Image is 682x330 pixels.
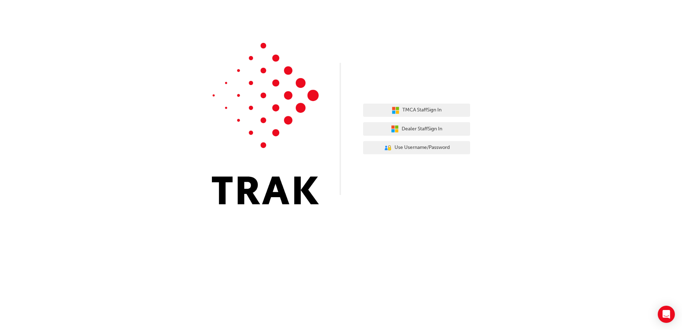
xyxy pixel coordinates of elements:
[658,306,675,323] div: Open Intercom Messenger
[363,104,470,117] button: TMCA StaffSign In
[363,122,470,136] button: Dealer StaffSign In
[212,43,319,204] img: Trak
[402,125,442,133] span: Dealer Staff Sign In
[363,141,470,155] button: Use Username/Password
[402,106,442,114] span: TMCA Staff Sign In
[395,144,450,152] span: Use Username/Password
